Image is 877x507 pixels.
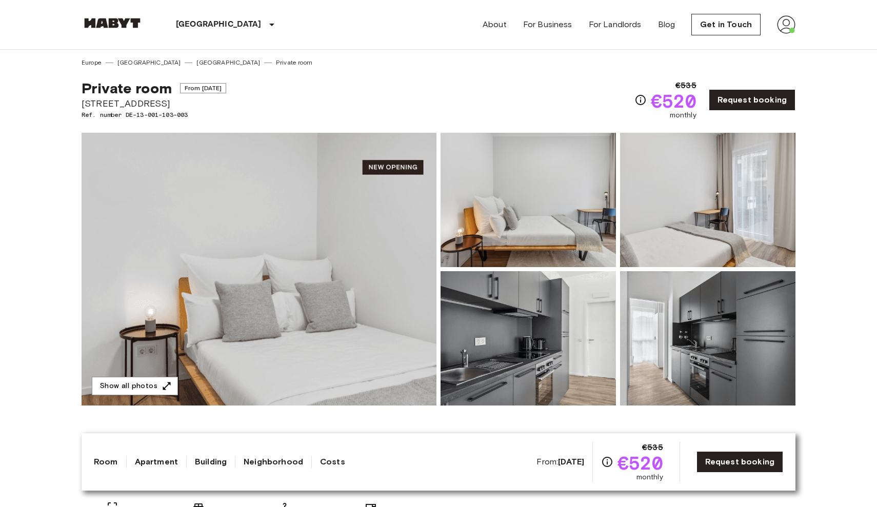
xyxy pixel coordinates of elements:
[536,456,584,468] span: From:
[777,15,795,34] img: avatar
[670,110,696,120] span: monthly
[675,79,696,92] span: €535
[558,457,584,467] b: [DATE]
[117,58,181,67] a: [GEOGRAPHIC_DATA]
[176,18,262,31] p: [GEOGRAPHIC_DATA]
[642,441,663,454] span: €535
[276,58,312,67] a: Private room
[82,18,143,28] img: Habyt
[620,271,795,405] img: Picture of unit DE-13-001-103-003
[135,456,178,468] a: Apartment
[320,456,345,468] a: Costs
[82,58,102,67] a: Europe
[92,377,178,396] button: Show all photos
[195,456,227,468] a: Building
[441,271,616,405] img: Picture of unit DE-13-001-103-003
[483,18,507,31] a: About
[82,97,226,110] span: [STREET_ADDRESS]
[636,472,663,482] span: monthly
[658,18,675,31] a: Blog
[620,133,795,267] img: Picture of unit DE-13-001-103-003
[589,18,642,31] a: For Landlords
[82,133,436,405] img: Marketing picture of unit DE-13-001-103-003
[523,18,572,31] a: For Business
[691,14,761,35] a: Get in Touch
[82,79,172,97] span: Private room
[651,92,696,110] span: €520
[634,94,647,106] svg: Check cost overview for full price breakdown. Please note that discounts apply to new joiners onl...
[601,456,613,468] svg: Check cost overview for full price breakdown. Please note that discounts apply to new joiners onl...
[82,430,795,445] span: About the room
[82,110,226,119] span: Ref. number DE-13-001-103-003
[696,451,783,473] a: Request booking
[617,454,663,472] span: €520
[94,456,118,468] a: Room
[196,58,260,67] a: [GEOGRAPHIC_DATA]
[180,83,227,93] span: From [DATE]
[244,456,303,468] a: Neighborhood
[709,89,795,111] a: Request booking
[441,133,616,267] img: Picture of unit DE-13-001-103-003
